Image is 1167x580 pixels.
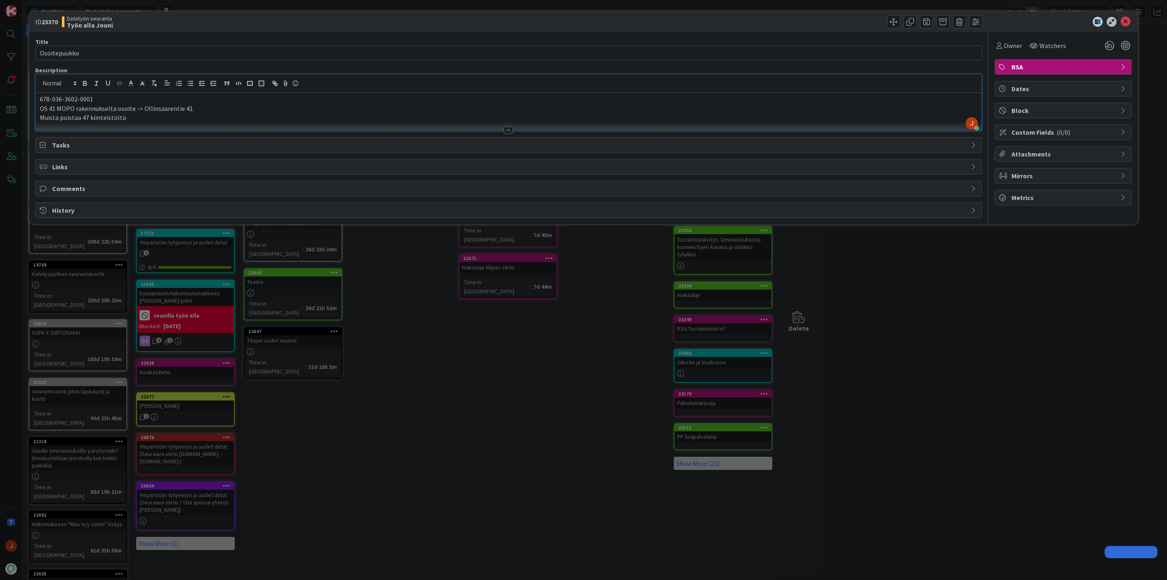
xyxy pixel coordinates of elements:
[40,104,977,113] p: OS 41 MOPO rakennukselta osoite -> Ollinsaarentie 41.
[1011,149,1117,159] span: Attachments
[1011,62,1117,72] span: RSA
[52,140,967,150] span: Tasks
[1011,127,1117,137] span: Custom Fields
[1011,171,1117,181] span: Mirrors
[40,94,977,104] p: 678-036-3602-0001
[52,205,967,215] span: History
[35,46,982,60] input: type card name here...
[35,38,48,46] label: Title
[1011,106,1117,115] span: Block
[41,18,58,26] b: 23370
[67,15,113,22] span: Datatyön seuranta
[35,67,67,74] span: Description
[40,113,977,122] p: Muista poistaa 47 kiinteistöltä
[52,162,967,172] span: Links
[1057,128,1070,136] span: ( 0/0 )
[1039,41,1066,51] span: Watchers
[966,117,977,129] img: AAcHTtdL3wtcyn1eGseKwND0X38ITvXuPg5_7r7WNcK5=s96-c
[1004,41,1022,51] span: Owner
[1011,193,1117,203] span: Metrics
[35,17,58,27] span: ID
[52,184,967,193] span: Comments
[67,22,113,28] b: Työn alla Jouni
[1011,84,1117,94] span: Dates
